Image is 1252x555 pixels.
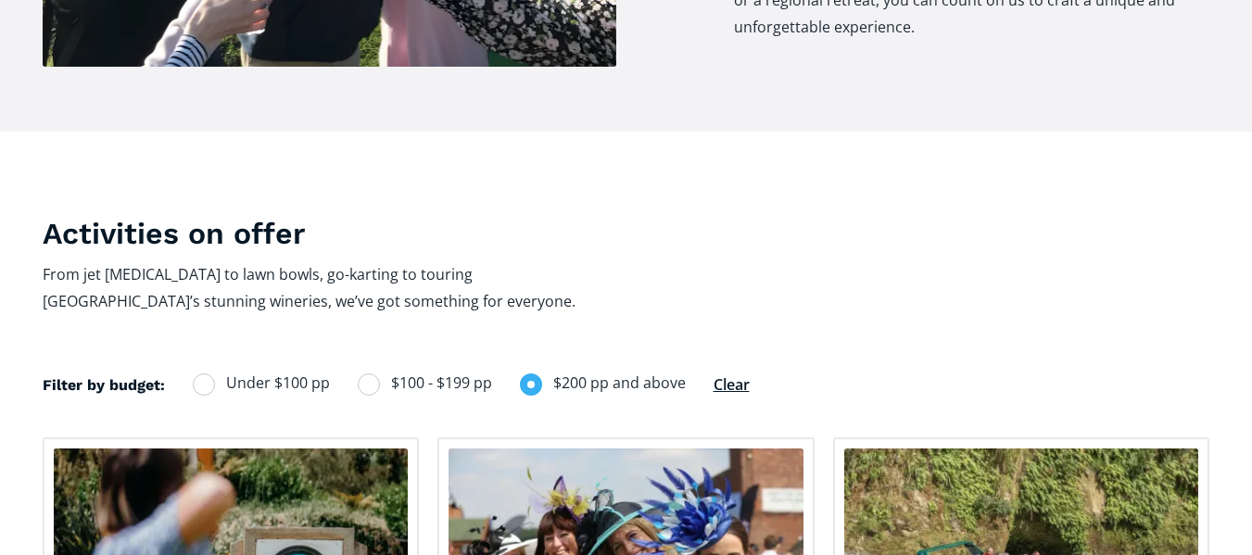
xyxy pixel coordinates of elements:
p: From jet [MEDICAL_DATA] to lawn bowls, go-karting to touring [GEOGRAPHIC_DATA]’s stunning winerie... [43,261,617,315]
span: Under $100 pp [226,371,330,396]
span: $100 - $199 pp [391,371,492,396]
h3: Activities on offer [43,215,815,252]
h4: Filter by budget: [43,375,165,396]
a: Clear [714,374,750,395]
form: Filters [43,371,750,419]
span: $200 pp and above [553,371,686,396]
